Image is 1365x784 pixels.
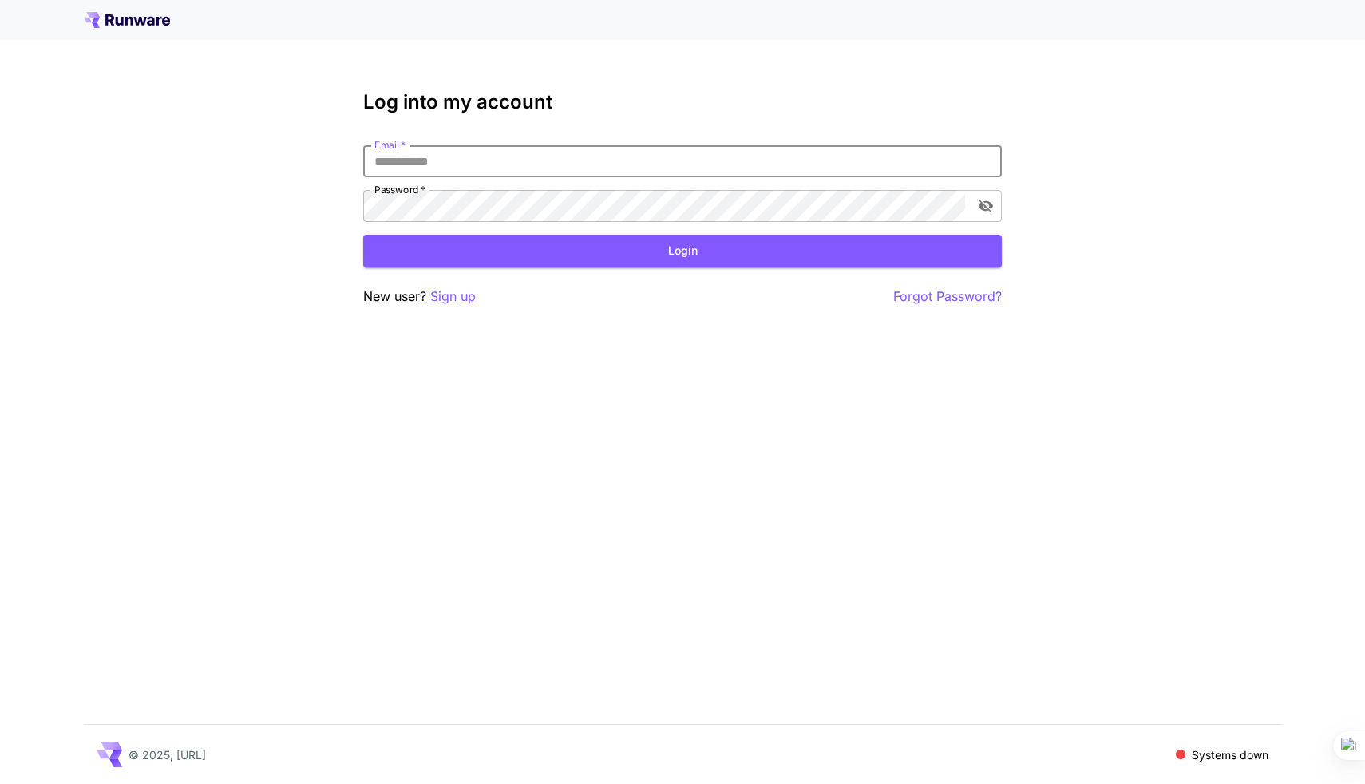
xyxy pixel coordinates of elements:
[430,287,476,307] button: Sign up
[971,192,1000,220] button: toggle password visibility
[1192,746,1268,763] p: Systems down
[363,235,1002,267] button: Login
[374,138,406,152] label: Email
[363,287,476,307] p: New user?
[363,91,1002,113] h3: Log into my account
[374,183,425,196] label: Password
[893,287,1002,307] button: Forgot Password?
[129,746,206,763] p: © 2025, [URL]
